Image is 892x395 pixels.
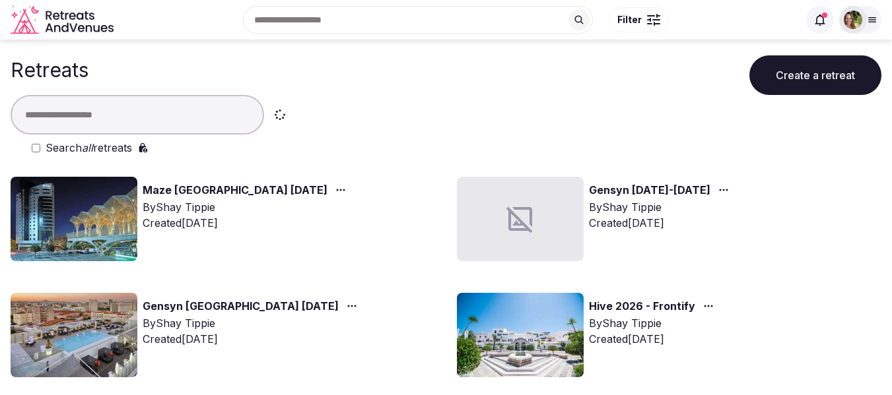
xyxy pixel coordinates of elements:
div: Created [DATE] [143,331,362,347]
button: Filter [609,7,669,32]
img: Top retreat image for the retreat: Gensyn Lisbon November 2025 [11,293,137,377]
a: Visit the homepage [11,5,116,35]
span: Filter [617,13,642,26]
div: By Shay Tippie [143,199,351,215]
div: Created [DATE] [589,331,719,347]
h1: Retreats [11,58,88,82]
img: Top retreat image for the retreat: Hive 2026 - Frontify [457,293,584,377]
div: Created [DATE] [143,215,351,231]
a: Maze [GEOGRAPHIC_DATA] [DATE] [143,182,327,199]
div: Created [DATE] [589,215,734,231]
img: Shay Tippie [844,11,862,29]
div: By Shay Tippie [143,315,362,331]
img: Top retreat image for the retreat: Maze Lisbon November 2025 [11,177,137,261]
em: all [82,141,93,154]
button: Create a retreat [749,55,881,95]
div: By Shay Tippie [589,315,719,331]
div: By Shay Tippie [589,199,734,215]
a: Hive 2026 - Frontify [589,298,695,315]
svg: Retreats and Venues company logo [11,5,116,35]
a: Gensyn [DATE]-[DATE] [589,182,710,199]
label: Search retreats [46,140,132,156]
a: Gensyn [GEOGRAPHIC_DATA] [DATE] [143,298,339,315]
